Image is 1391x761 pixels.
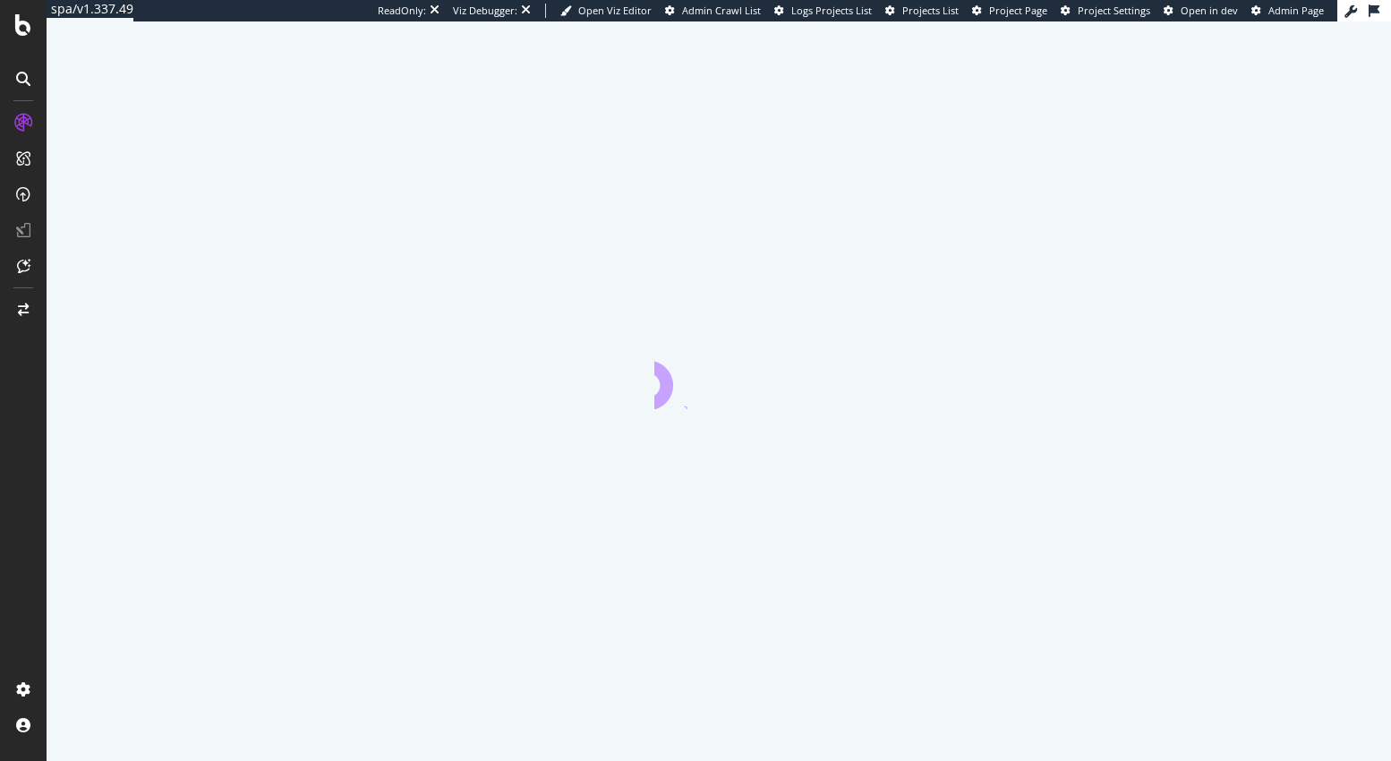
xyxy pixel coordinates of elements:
[1251,4,1324,18] a: Admin Page
[1061,4,1150,18] a: Project Settings
[1078,4,1150,17] span: Project Settings
[902,4,959,17] span: Projects List
[1268,4,1324,17] span: Admin Page
[682,4,761,17] span: Admin Crawl List
[791,4,872,17] span: Logs Projects List
[654,345,783,409] div: animation
[989,4,1047,17] span: Project Page
[885,4,959,18] a: Projects List
[378,4,426,18] div: ReadOnly:
[453,4,517,18] div: Viz Debugger:
[1181,4,1238,17] span: Open in dev
[578,4,652,17] span: Open Viz Editor
[665,4,761,18] a: Admin Crawl List
[774,4,872,18] a: Logs Projects List
[972,4,1047,18] a: Project Page
[560,4,652,18] a: Open Viz Editor
[1164,4,1238,18] a: Open in dev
